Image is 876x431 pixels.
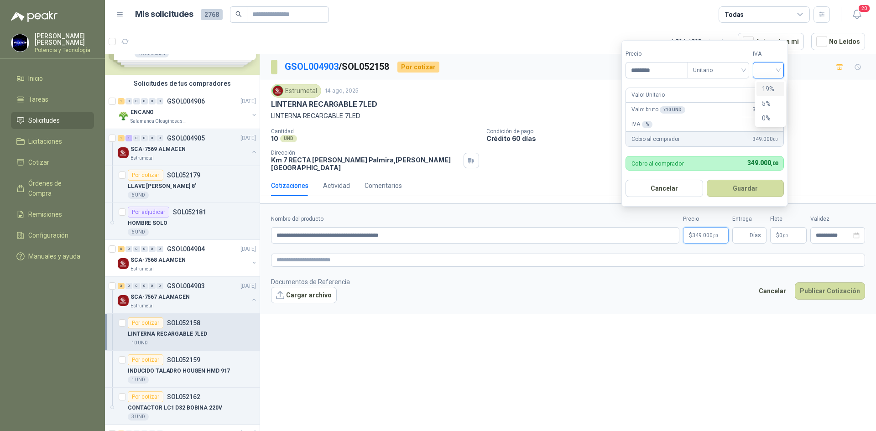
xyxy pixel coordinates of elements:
div: 0 [141,135,148,141]
p: Valor Unitario [631,91,665,99]
button: Cancelar [754,282,791,300]
div: 0 [133,283,140,289]
span: Unitario [693,63,744,77]
div: Por adjudicar [128,207,169,218]
p: [PERSON_NAME] [PERSON_NAME] [35,33,94,46]
p: SOL052159 [167,357,200,363]
div: 0 [141,283,148,289]
p: [DATE] [240,245,256,254]
div: 0% [756,111,784,125]
label: Precio [626,50,688,58]
span: 349.000 [752,105,778,114]
span: 349.000 [752,135,778,144]
button: Asignado a mi [738,33,804,50]
span: Solicitudes [28,115,60,125]
button: Guardar [707,180,784,197]
div: 19% [756,82,784,96]
p: Potencia y Tecnología [35,47,94,53]
p: / SOL052158 [285,60,390,74]
a: Órdenes de Compra [11,175,94,202]
p: LINTERNA RECARGABLE 7LED [128,330,207,338]
span: Inicio [28,73,43,83]
p: Salamanca Oleaginosas SAS [130,118,188,125]
div: 0 [156,283,163,289]
div: Por cotizar [397,62,439,73]
span: Días [750,228,761,243]
p: Cobro al comprador [631,161,684,166]
div: 1 - 50 de 1585 [671,34,730,49]
a: Solicitudes [11,112,94,129]
p: GSOL004904 [167,246,205,252]
p: CONTACTOR LC1 D32 BOBINA 220V [128,404,222,412]
label: Validez [810,215,865,223]
div: 0 [133,135,140,141]
p: GSOL004906 [167,98,205,104]
p: [DATE] [240,282,256,291]
div: 0 [141,246,148,252]
button: Cancelar [626,180,703,197]
p: LINTERNA RECARGABLE 7LED [271,111,865,121]
div: 0 [156,98,163,104]
div: 0 [149,135,156,141]
div: Por cotizar [128,391,163,402]
a: Por adjudicarSOL052181HOMBRE SOLO6 UND [105,203,260,240]
p: SOL052181 [173,209,206,215]
div: 0 [149,283,156,289]
label: Flete [770,215,807,223]
div: 0 [133,246,140,252]
p: Cobro al comprador [631,135,679,144]
img: Company Logo [273,86,283,96]
div: UND [280,135,297,142]
div: 1 [118,98,125,104]
p: GSOL004903 [167,283,205,289]
span: Configuración [28,230,68,240]
a: Por cotizarSOL052179LLAVE [PERSON_NAME] 8"6 UND [105,166,260,203]
h1: Mis solicitudes [135,8,193,21]
span: ,00 [713,233,718,238]
div: Por cotizar [128,354,163,365]
label: IVA [753,50,784,58]
div: x 10 UND [660,106,685,114]
button: No Leídos [811,33,865,50]
div: Cotizaciones [271,181,308,191]
a: Inicio [11,70,94,87]
p: SCA-7569 ALMACEN [130,145,186,154]
div: 0 [141,98,148,104]
p: HOMBRE SOLO [128,219,167,228]
a: Por cotizarSOL052159INDUCIDO TALADRO HOUGEN HMD 9171 UND [105,351,260,388]
label: Entrega [732,215,766,223]
span: Manuales y ayuda [28,251,80,261]
p: Documentos de Referencia [271,277,350,287]
a: Licitaciones [11,133,94,150]
p: 10 [271,135,278,142]
p: Valor bruto [631,105,685,114]
div: Comentarios [365,181,402,191]
p: Condición de pago [486,128,872,135]
a: 5 0 0 0 0 0 GSOL004904[DATE] Company LogoSCA-7568 ALAMCENEstrumetal [118,244,258,273]
div: 1 [118,135,125,141]
a: 3 0 0 0 0 0 GSOL004903[DATE] Company LogoSCA-7567 ALAMACENEstrumetal [118,280,258,310]
p: Dirección [271,150,460,156]
span: 349.000 [747,159,778,166]
p: Crédito 60 días [486,135,872,142]
div: 0 [133,98,140,104]
p: Estrumetal [130,302,154,310]
a: Cotizar [11,154,94,171]
span: 0 [779,233,788,238]
div: Por cotizar [128,317,163,328]
div: Actividad [323,181,350,191]
div: 1 [125,135,132,141]
a: 1 0 0 0 0 0 GSOL004906[DATE] Company LogoENCANOSalamanca Oleaginosas SAS [118,96,258,125]
div: 0 [149,98,156,104]
label: Precio [683,215,729,223]
div: 0 [125,98,132,104]
span: 2768 [201,9,223,20]
div: Solicitudes de tus compradores [105,75,260,92]
img: Company Logo [11,34,29,52]
div: 5% [756,96,784,111]
span: 349.000 [692,233,718,238]
div: 1 UND [128,376,149,384]
p: Estrumetal [130,155,154,162]
a: 1 1 0 0 0 0 GSOL004905[DATE] Company LogoSCA-7569 ALMACENEstrumetal [118,133,258,162]
p: [DATE] [240,97,256,106]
